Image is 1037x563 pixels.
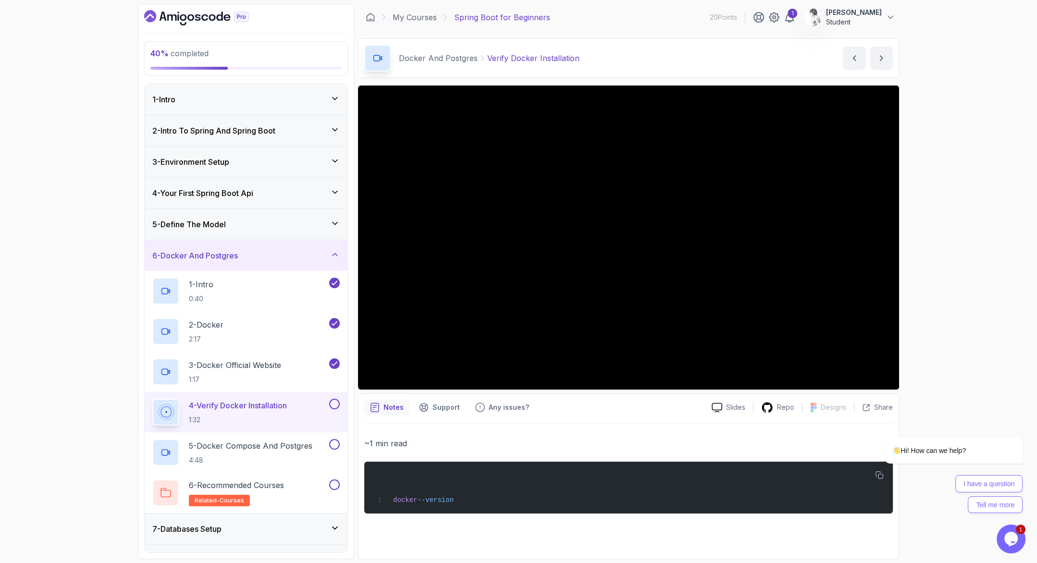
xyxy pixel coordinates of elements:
h3: 6 - Docker And Postgres [152,250,238,261]
button: previous content [843,47,866,70]
p: 1:17 [189,375,281,384]
span: docker [393,496,417,504]
button: 1-Intro [145,84,347,115]
img: user profile image [803,8,822,26]
div: 1 [788,9,797,18]
a: Slides [704,403,753,413]
p: Slides [726,403,745,412]
p: 5 - Docker Compose And Postgres [189,440,312,452]
button: notes button [364,400,409,415]
p: ~1 min read [364,437,893,450]
button: 5-Docker Compose And Postgres4:48 [152,439,340,466]
button: 5-Define The Model [145,209,347,240]
p: Any issues? [489,403,529,412]
p: 0:40 [189,294,213,304]
button: 3-Environment Setup [145,147,347,177]
p: Verify Docker Installation [487,52,580,64]
p: Notes [383,403,404,412]
button: next content [870,47,893,70]
a: My Courses [393,12,437,23]
p: Designs [821,403,846,412]
button: 2-Docker2:17 [152,318,340,345]
span: --version [417,496,454,504]
h3: 3 - Environment Setup [152,156,229,168]
button: Support button [413,400,466,415]
p: 1 - Intro [189,279,213,290]
button: user profile image[PERSON_NAME]Student [803,8,895,27]
h3: 1 - Intro [152,94,175,105]
span: 40 % [150,49,169,58]
p: 2 - Docker [189,319,223,330]
button: 1-Intro0:40 [152,278,340,305]
p: 20 Points [710,12,737,22]
p: 2:17 [189,334,223,344]
h3: 7 - Databases Setup [152,523,222,535]
span: related-courses [195,497,244,504]
p: Support [432,403,460,412]
button: 2-Intro To Spring And Spring Boot [145,115,347,146]
span: completed [150,49,209,58]
p: Student [826,17,882,27]
a: Repo [753,402,802,414]
p: 1:32 [189,415,287,425]
h3: 4 - Your First Spring Boot Api [152,187,253,199]
p: Docker And Postgres [399,52,478,64]
p: 4:48 [189,455,312,465]
button: 7-Databases Setup [145,514,347,544]
p: 3 - Docker Official Website [189,359,281,371]
button: 6-Docker And Postgres [145,240,347,271]
p: Repo [777,403,794,412]
h3: 2 - Intro To Spring And Spring Boot [152,125,275,136]
h3: 5 - Define The Model [152,219,226,230]
a: 1 [784,12,795,23]
p: [PERSON_NAME] [826,8,882,17]
button: 4-Your First Spring Boot Api [145,178,347,208]
p: 6 - Recommended Courses [189,479,284,491]
a: Dashboard [366,12,375,22]
button: 6-Recommended Coursesrelated-courses [152,479,340,506]
button: 4-Verify Docker Installation1:32 [152,399,340,426]
iframe: chat widget [997,525,1027,553]
iframe: 4 - Verify Docker Installation [358,86,899,390]
button: 3-Docker Official Website1:17 [152,358,340,385]
a: Dashboard [144,10,271,25]
p: Spring Boot for Beginners [454,12,550,23]
p: 4 - Verify Docker Installation [189,400,287,411]
button: Feedback button [469,400,535,415]
button: Share [854,403,893,412]
iframe: chat widget [854,351,1027,520]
